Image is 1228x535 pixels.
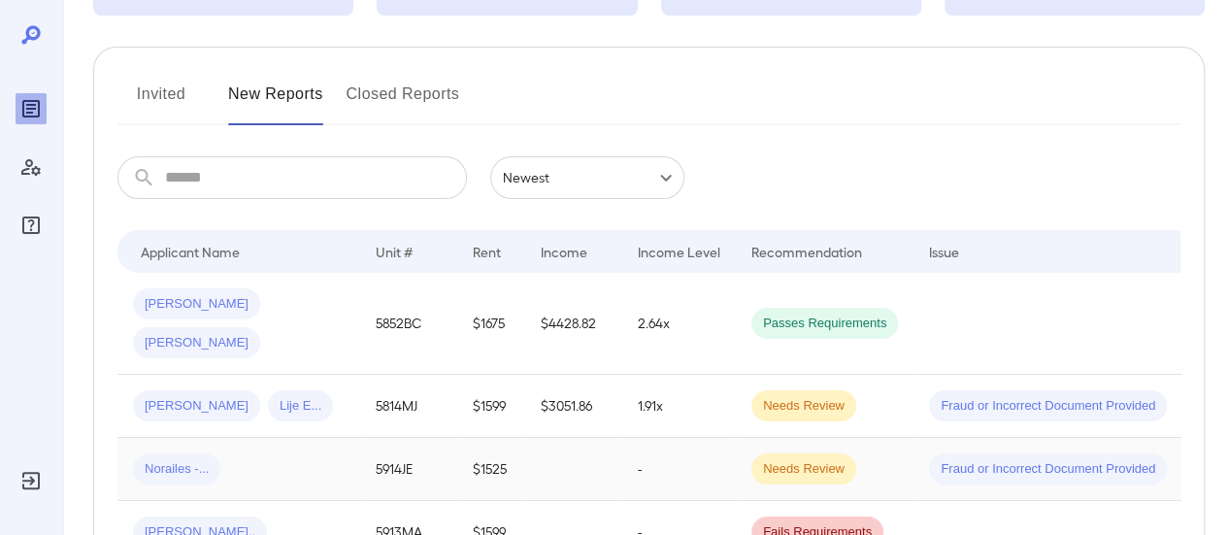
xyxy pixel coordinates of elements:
[751,240,862,263] div: Recommendation
[457,438,525,501] td: $1525
[457,375,525,438] td: $1599
[360,438,457,501] td: 5914JE
[117,79,205,125] button: Invited
[622,375,736,438] td: 1.91x
[929,397,1167,416] span: Fraud or Incorrect Document Provided
[360,273,457,375] td: 5852BC
[133,397,260,416] span: [PERSON_NAME]
[133,295,260,314] span: [PERSON_NAME]
[268,397,333,416] span: Lije E...
[638,240,720,263] div: Income Level
[347,79,460,125] button: Closed Reports
[751,397,856,416] span: Needs Review
[541,240,587,263] div: Income
[16,210,47,241] div: FAQ
[490,156,684,199] div: Newest
[16,93,47,124] div: Reports
[622,438,736,501] td: -
[360,375,457,438] td: 5814MJ
[929,240,960,263] div: Issue
[751,315,898,333] span: Passes Requirements
[16,151,47,183] div: Manage Users
[473,240,504,263] div: Rent
[929,460,1167,479] span: Fraud or Incorrect Document Provided
[457,273,525,375] td: $1675
[525,273,622,375] td: $4428.82
[133,460,220,479] span: Norailes -...
[751,460,856,479] span: Needs Review
[525,375,622,438] td: $3051.86
[622,273,736,375] td: 2.64x
[141,240,240,263] div: Applicant Name
[133,334,260,352] span: [PERSON_NAME]
[228,79,323,125] button: New Reports
[16,465,47,496] div: Log Out
[376,240,413,263] div: Unit #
